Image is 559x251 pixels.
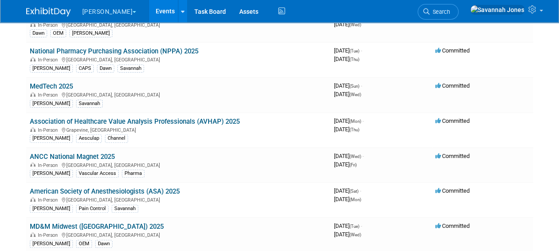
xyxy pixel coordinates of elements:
[334,21,361,28] span: [DATE]
[350,189,358,194] span: (Sat)
[30,82,73,90] a: MedTech 2025
[334,91,361,97] span: [DATE]
[38,92,60,98] span: In-Person
[362,117,364,124] span: -
[30,162,36,167] img: In-Person Event
[30,47,198,55] a: National Pharmacy Purchasing Association (NPPA) 2025
[30,232,36,237] img: In-Person Event
[334,82,362,89] span: [DATE]
[30,134,73,142] div: [PERSON_NAME]
[334,231,361,238] span: [DATE]
[30,223,164,231] a: MD&M Midwest ([GEOGRAPHIC_DATA]) 2025
[361,223,362,229] span: -
[435,47,470,54] span: Committed
[350,84,359,89] span: (Sun)
[50,29,66,37] div: OEM
[350,49,359,53] span: (Tue)
[334,117,364,124] span: [DATE]
[30,65,73,73] div: [PERSON_NAME]
[38,232,60,238] span: In-Person
[334,153,364,159] span: [DATE]
[112,205,138,213] div: Savannah
[418,4,458,20] a: Search
[30,187,180,195] a: American Society of Anesthesiologists (ASA) 2025
[350,92,361,97] span: (Wed)
[117,65,144,73] div: Savannah
[30,56,327,63] div: [GEOGRAPHIC_DATA], [GEOGRAPHIC_DATA]
[334,223,362,229] span: [DATE]
[30,92,36,97] img: In-Person Event
[69,29,113,37] div: [PERSON_NAME]
[361,47,362,54] span: -
[334,196,361,202] span: [DATE]
[334,47,362,54] span: [DATE]
[350,224,359,229] span: (Tue)
[122,170,145,178] div: Pharma
[38,197,60,203] span: In-Person
[76,100,103,108] div: Savannah
[360,187,361,194] span: -
[334,187,361,194] span: [DATE]
[105,134,128,142] div: Channel
[30,100,73,108] div: [PERSON_NAME]
[350,197,361,202] span: (Mon)
[435,117,470,124] span: Committed
[76,134,102,142] div: Aesculap
[334,56,359,62] span: [DATE]
[361,82,362,89] span: -
[435,187,470,194] span: Committed
[435,153,470,159] span: Committed
[76,170,119,178] div: Vascular Access
[350,162,357,167] span: (Fri)
[76,205,109,213] div: Pain Control
[30,197,36,202] img: In-Person Event
[30,29,47,37] div: Dawn
[30,22,36,27] img: In-Person Event
[30,205,73,213] div: [PERSON_NAME]
[350,57,359,62] span: (Thu)
[38,57,60,63] span: In-Person
[97,65,114,73] div: Dawn
[38,162,60,168] span: In-Person
[30,170,73,178] div: [PERSON_NAME]
[350,127,359,132] span: (Thu)
[334,161,357,168] span: [DATE]
[30,231,327,238] div: [GEOGRAPHIC_DATA], [GEOGRAPHIC_DATA]
[30,91,327,98] div: [GEOGRAPHIC_DATA], [GEOGRAPHIC_DATA]
[435,82,470,89] span: Committed
[350,22,361,27] span: (Wed)
[95,240,113,248] div: Dawn
[30,126,327,133] div: Grapevine, [GEOGRAPHIC_DATA]
[30,117,240,125] a: Association of Healthcare Value Analysis Professionals (AVHAP) 2025
[30,153,115,161] a: ANCC National Magnet 2025
[30,21,327,28] div: [GEOGRAPHIC_DATA], [GEOGRAPHIC_DATA]
[350,154,361,159] span: (Wed)
[350,232,361,237] span: (Wed)
[30,161,327,168] div: [GEOGRAPHIC_DATA], [GEOGRAPHIC_DATA]
[470,5,525,15] img: Savannah Jones
[76,65,94,73] div: CAPS
[30,240,73,248] div: [PERSON_NAME]
[76,240,92,248] div: OEM
[435,223,470,229] span: Committed
[38,22,60,28] span: In-Person
[350,119,361,124] span: (Mon)
[30,196,327,203] div: [GEOGRAPHIC_DATA], [GEOGRAPHIC_DATA]
[26,8,71,16] img: ExhibitDay
[334,126,359,133] span: [DATE]
[362,153,364,159] span: -
[30,127,36,132] img: In-Person Event
[30,57,36,61] img: In-Person Event
[430,8,450,15] span: Search
[38,127,60,133] span: In-Person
